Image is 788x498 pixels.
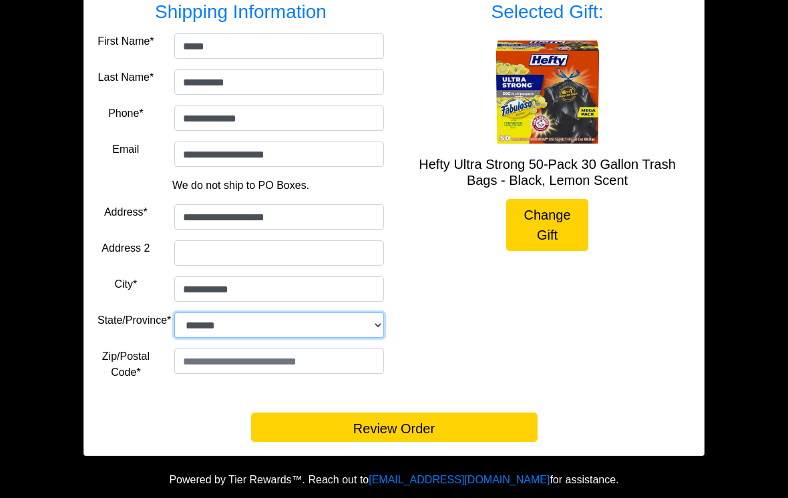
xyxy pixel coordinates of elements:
img: Hefty Ultra Strong 50-Pack 30 Gallon Trash Bags - Black, Lemon Scent [494,39,601,146]
h3: Shipping Information [97,1,384,23]
a: Change Gift [506,199,588,251]
label: Address* [104,204,148,220]
button: Review Order [251,413,538,442]
p: We do not ship to PO Boxes. [108,178,374,194]
label: Email [112,142,139,158]
h3: Selected Gift: [404,1,691,23]
label: First Name* [97,33,154,49]
label: Address 2 [102,240,150,256]
label: Last Name* [98,69,154,85]
h5: Hefty Ultra Strong 50-Pack 30 Gallon Trash Bags - Black, Lemon Scent [404,156,691,188]
label: Phone* [108,105,144,121]
a: [EMAIL_ADDRESS][DOMAIN_NAME] [369,474,550,485]
label: City* [114,276,137,292]
label: State/Province* [97,312,171,328]
label: Zip/Postal Code* [97,348,154,381]
span: Powered by Tier Rewards™. Reach out to for assistance. [169,474,618,485]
